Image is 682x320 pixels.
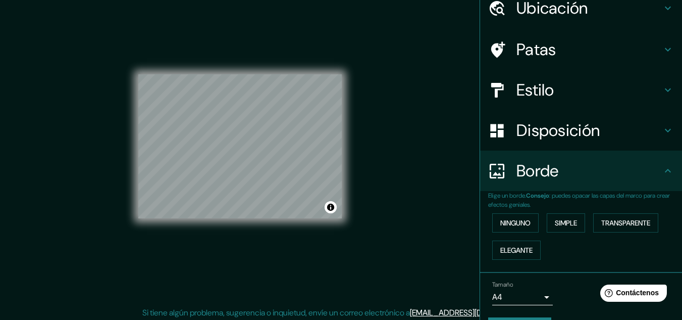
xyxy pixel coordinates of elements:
font: A4 [492,292,502,302]
font: Estilo [516,79,554,101]
button: Elegante [492,241,541,260]
font: Simple [555,218,577,227]
font: Transparente [601,218,650,227]
div: Disposición [480,110,682,151]
div: A4 [492,289,553,305]
font: Elegante [500,246,533,255]
div: Borde [480,151,682,191]
button: Activar o desactivar atribución [325,201,337,213]
font: Patas [516,39,556,60]
canvas: Mapa [138,74,342,218]
font: Si tiene algún problema, sugerencia o inquietud, envíe un correo electrónico a [142,307,410,318]
font: Consejo [526,192,549,200]
div: Estilo [480,70,682,110]
div: Patas [480,29,682,70]
font: Borde [516,160,559,181]
button: Ninguno [492,213,539,233]
font: Ninguno [500,218,531,227]
font: : puedes opacar las capas del marco para crear efectos geniales. [488,192,670,209]
font: Elige un borde. [488,192,526,200]
font: Tamaño [492,281,513,289]
a: [EMAIL_ADDRESS][DOMAIN_NAME] [410,307,535,318]
font: Disposición [516,120,600,141]
button: Transparente [593,213,658,233]
button: Simple [547,213,585,233]
iframe: Lanzador de widgets de ayuda [592,281,671,309]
